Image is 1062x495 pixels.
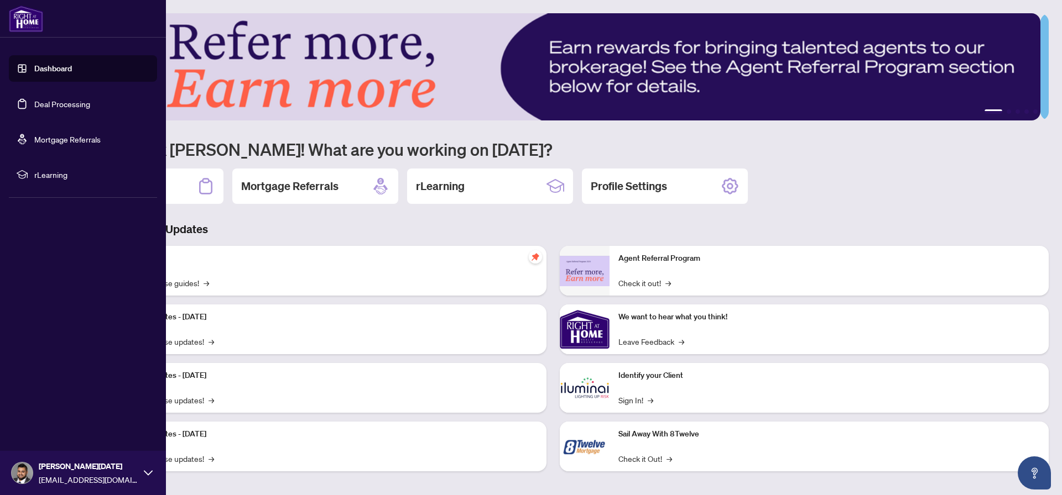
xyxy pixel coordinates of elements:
[116,252,538,265] p: Self-Help
[58,13,1040,120] img: Slide 0
[618,370,1040,382] p: Identify your Client
[34,64,72,73] a: Dashboard
[39,460,138,472] span: [PERSON_NAME][DATE]
[204,277,209,289] span: →
[12,462,33,483] img: Profile Icon
[34,134,101,144] a: Mortgage Referrals
[209,394,214,406] span: →
[209,335,214,347] span: →
[618,252,1040,265] p: Agent Referral Program
[1007,109,1011,114] button: 2
[618,311,1040,323] p: We want to hear what you think!
[679,335,684,347] span: →
[618,277,671,289] a: Check it out!→
[618,428,1040,440] p: Sail Away With 8Twelve
[591,178,667,194] h2: Profile Settings
[560,422,610,471] img: Sail Away With 8Twelve
[618,452,672,465] a: Check it Out!→
[39,473,138,486] span: [EMAIL_ADDRESS][DOMAIN_NAME]
[241,178,339,194] h2: Mortgage Referrals
[1033,109,1038,114] button: 5
[560,256,610,286] img: Agent Referral Program
[1018,456,1051,489] button: Open asap
[560,304,610,354] img: We want to hear what you think!
[648,394,653,406] span: →
[116,311,538,323] p: Platform Updates - [DATE]
[34,99,90,109] a: Deal Processing
[560,363,610,413] img: Identify your Client
[116,428,538,440] p: Platform Updates - [DATE]
[58,139,1049,160] h1: Welcome back [PERSON_NAME]! What are you working on [DATE]?
[1024,109,1029,114] button: 4
[618,394,653,406] a: Sign In!→
[618,335,684,347] a: Leave Feedback→
[209,452,214,465] span: →
[9,6,43,32] img: logo
[985,109,1002,114] button: 1
[665,277,671,289] span: →
[667,452,672,465] span: →
[116,370,538,382] p: Platform Updates - [DATE]
[34,168,149,181] span: rLearning
[1016,109,1020,114] button: 3
[529,250,542,264] span: pushpin
[416,178,465,194] h2: rLearning
[58,222,1049,237] h3: Brokerage & Industry Updates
